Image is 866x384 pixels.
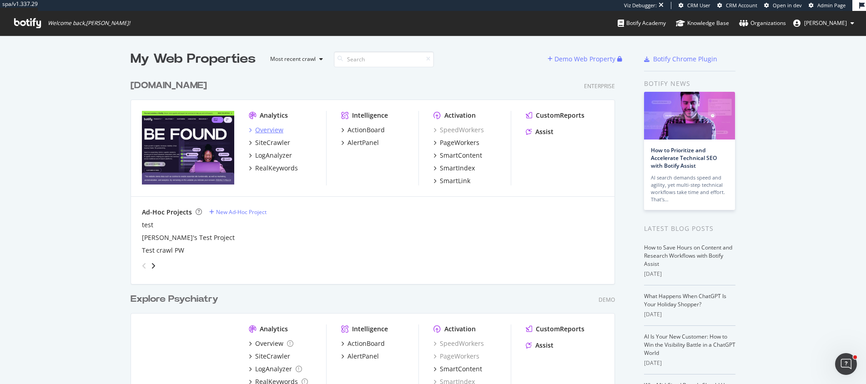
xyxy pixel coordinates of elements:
a: Knowledge Base [676,11,729,35]
div: SmartContent [440,151,482,160]
span: CRM User [687,2,710,9]
div: [DATE] [644,359,735,367]
span: Admin Page [817,2,846,9]
button: Demo Web Property [548,52,617,66]
div: angle-left [138,259,150,273]
a: PageWorkers [433,138,479,147]
a: ActionBoard [341,339,385,348]
div: Demo [599,296,615,304]
a: CRM Account [717,2,757,9]
img: How to Prioritize and Accelerate Technical SEO with Botify Assist [644,92,735,140]
div: Most recent crawl [270,56,316,62]
a: test [142,220,153,229]
a: [DOMAIN_NAME] [131,79,211,92]
div: Overview [255,339,283,348]
div: ActionBoard [347,125,385,135]
a: Demo Web Property [548,55,617,63]
button: [PERSON_NAME] [786,16,861,30]
a: Assist [526,127,554,136]
div: Botify Academy [618,19,666,28]
a: SpeedWorkers [433,339,484,348]
a: Admin Page [809,2,846,9]
span: Welcome back, [PERSON_NAME] ! [48,20,130,27]
div: Organizations [739,19,786,28]
div: Intelligence [352,111,388,120]
a: Open in dev [764,2,802,9]
div: Viz Debugger: [624,2,657,9]
div: Knowledge Base [676,19,729,28]
a: RealKeywords [249,164,298,173]
div: New Ad-Hoc Project [216,208,267,216]
a: SpeedWorkers [433,125,484,135]
a: CRM User [679,2,710,9]
a: AI Is Your New Customer: How to Win the Visibility Battle in a ChatGPT World [644,333,735,357]
a: Overview [249,125,283,135]
div: Demo Web Property [554,55,615,64]
a: ActionBoard [341,125,385,135]
a: How to Save Hours on Content and Research Workflows with Botify Assist [644,244,732,268]
div: Analytics [260,111,288,120]
div: CustomReports [536,324,584,334]
div: PageWorkers [440,138,479,147]
div: [DATE] [644,270,735,278]
a: LogAnalyzer [249,364,302,374]
div: RealKeywords [255,164,298,173]
a: CustomReports [526,324,584,334]
div: ActionBoard [347,339,385,348]
div: Assist [535,127,554,136]
a: How to Prioritize and Accelerate Technical SEO with Botify Assist [651,146,717,170]
a: Botify Chrome Plugin [644,55,717,64]
a: Overview [249,339,293,348]
a: [PERSON_NAME]'s Test Project [142,233,235,242]
a: Explore Psychiatry [131,293,222,306]
div: Botify news [644,79,735,89]
div: Activation [444,324,476,334]
a: What Happens When ChatGPT Is Your Holiday Shopper? [644,292,726,308]
a: PageWorkers [433,352,479,361]
a: SmartContent [433,151,482,160]
div: Botify Chrome Plugin [653,55,717,64]
a: SmartLink [433,176,470,185]
div: Intelligence [352,324,388,334]
div: SmartContent [440,364,482,374]
img: Botify.com [142,111,234,185]
div: SiteCrawler [255,138,290,147]
div: AlertPanel [347,352,379,361]
div: AlertPanel [347,138,379,147]
a: Botify Academy [618,11,666,35]
div: Latest Blog Posts [644,224,735,234]
div: Activation [444,111,476,120]
div: Analytics [260,324,288,334]
div: Ad-Hoc Projects [142,208,192,217]
span: CRM Account [726,2,757,9]
a: SiteCrawler [249,138,290,147]
div: SmartLink [440,176,470,185]
div: My Web Properties [131,50,256,68]
div: Assist [535,341,554,350]
div: [DATE] [644,310,735,319]
div: [DOMAIN_NAME] [131,79,207,92]
a: Assist [526,341,554,350]
span: Thomas Flechet [804,19,847,27]
a: SmartContent [433,364,482,374]
div: angle-right [150,261,156,270]
a: CustomReports [526,111,584,120]
div: LogAnalyzer [255,364,292,374]
a: LogAnalyzer [249,151,292,160]
div: LogAnalyzer [255,151,292,160]
div: Overview [255,125,283,135]
div: SiteCrawler [255,352,290,361]
iframe: Intercom live chat [835,353,857,375]
input: Search [334,51,434,67]
a: SmartIndex [433,164,475,173]
a: New Ad-Hoc Project [209,208,267,216]
div: SmartIndex [440,164,475,173]
div: CustomReports [536,111,584,120]
div: Explore Psychiatry [131,293,218,306]
span: Open in dev [773,2,802,9]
